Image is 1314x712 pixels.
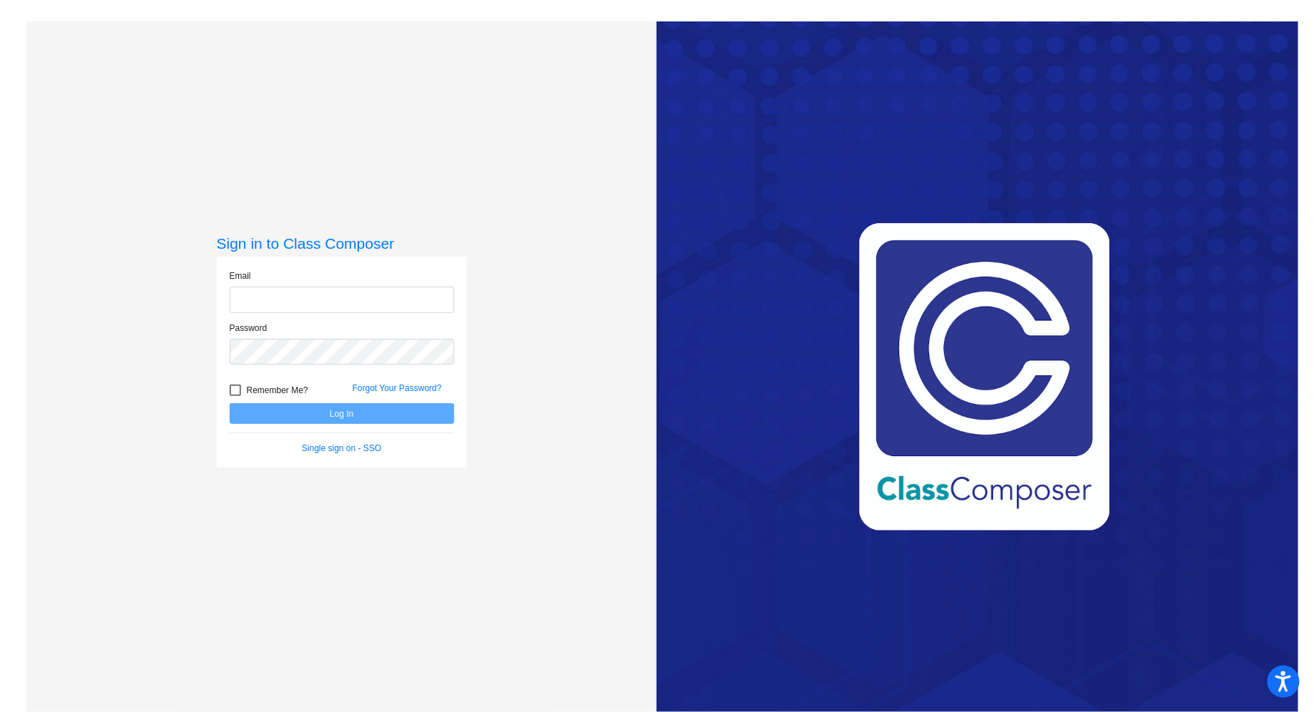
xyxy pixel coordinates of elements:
span: Remember Me? [247,382,308,399]
button: Log In [230,403,454,424]
a: Forgot Your Password? [353,383,442,393]
label: Email [230,270,251,282]
h3: Sign in to Class Composer [217,234,467,252]
a: Single sign on - SSO [302,443,381,453]
label: Password [230,322,268,335]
